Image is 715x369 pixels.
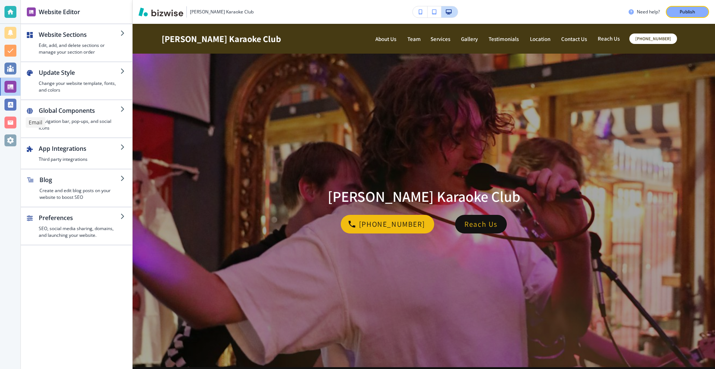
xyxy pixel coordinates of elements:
[21,62,132,99] button: Update StyleChange your website template, fonts, and colors
[464,218,498,230] p: Reach Us
[430,36,451,42] p: Services
[680,9,695,15] p: Publish
[162,33,281,44] span: [PERSON_NAME] Karaoke Club
[461,36,479,42] p: Gallery
[39,144,120,153] h2: App Integrations
[666,6,709,18] button: Publish
[39,80,120,93] h4: Change your website template, fonts, and colors
[190,9,254,15] h3: [PERSON_NAME] Karaoke Club
[21,100,132,137] button: Global ComponentsNavigation bar, pop-ups, and social icons
[39,7,80,16] h2: Website Editor
[455,215,507,233] div: Reach Us
[27,7,36,16] img: editor icon
[39,106,120,115] h2: Global Components
[21,169,132,207] button: BlogCreate and edit blog posts on your website to boost SEO
[375,36,398,42] p: About Us
[139,7,183,16] img: Bizwise Logo
[637,9,660,15] h3: Need help?
[561,36,588,42] p: Contact Us
[29,119,42,126] p: Email
[530,36,552,42] p: Location
[39,213,120,222] h2: Preferences
[489,36,520,42] p: Testimonials
[39,118,120,131] h4: Navigation bar, pop-ups, and social icons
[39,175,120,184] h2: Blog
[407,36,421,42] p: Team
[21,138,132,169] button: App IntegrationsThird party integrations
[359,218,425,230] p: [PHONE_NUMBER]
[39,68,120,77] h2: Update Style
[598,34,620,44] p: Reach Us
[39,187,120,201] h4: Create and edit blog posts on your website to boost SEO
[629,34,677,44] a: [PHONE_NUMBER]
[341,215,434,233] a: [PHONE_NUMBER]
[21,24,132,61] button: Website SectionsEdit, add, and delete sections or manage your section order
[39,42,120,55] h4: Edit, add, and delete sections or manage your section order
[341,215,434,233] div: (281) 699-5776
[21,207,132,245] button: PreferencesSEO, social media sharing, domains, and launching your website.
[39,225,120,239] h4: SEO, social media sharing, domains, and launching your website.
[328,187,520,206] h1: [PERSON_NAME] Karaoke Club
[39,156,120,163] h4: Third party integrations
[39,30,120,39] h2: Website Sections
[139,6,254,18] button: [PERSON_NAME] Karaoke Club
